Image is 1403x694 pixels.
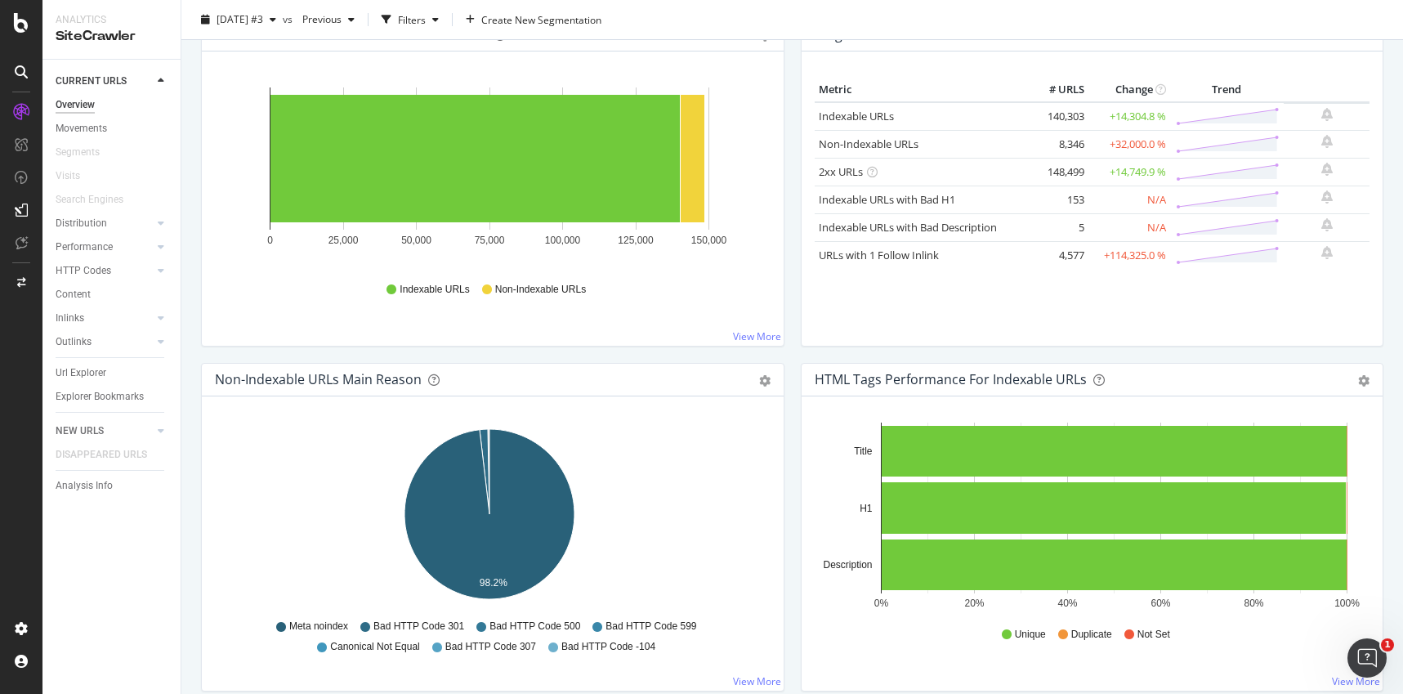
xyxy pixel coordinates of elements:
span: Bad HTTP Code 307 [445,640,536,654]
td: +14,304.8 % [1088,102,1170,131]
span: 2025 Sep. 4th #3 [217,12,263,26]
div: CURRENT URLS [56,73,127,90]
div: NEW URLS [56,423,104,440]
td: +114,325.0 % [1088,241,1170,269]
button: Create New Segmentation [459,7,608,33]
text: 0 [267,235,273,246]
span: Bad HTTP Code 599 [605,620,696,634]
div: Segments [56,144,100,161]
iframe: Intercom live chat [1347,638,1387,678]
span: Meta noindex [289,620,348,634]
a: Indexable URLs [819,109,894,123]
td: 4,577 [1023,241,1088,269]
svg: A chart. [215,78,764,267]
span: Non-Indexable URLs [495,283,586,297]
a: Explorer Bookmarks [56,388,169,405]
div: Analytics [56,13,168,27]
td: 5 [1023,213,1088,241]
span: vs [283,12,296,26]
text: H1 [860,503,873,514]
div: Search Engines [56,191,123,208]
span: Bad HTTP Code 500 [489,620,580,634]
div: HTTP Codes [56,262,111,280]
td: N/A [1088,213,1170,241]
a: Url Explorer [56,365,169,382]
text: Title [854,446,873,457]
a: Indexable URLs with Bad Description [819,220,997,235]
a: Overview [56,96,169,114]
text: 100,000 [545,235,581,246]
button: Previous [296,7,361,33]
div: bell-plus [1321,108,1333,121]
div: DISAPPEARED URLS [56,446,147,463]
text: 75,000 [475,235,505,246]
text: 150,000 [691,235,727,246]
text: 40% [1057,598,1077,609]
div: SiteCrawler [56,27,168,46]
td: 153 [1023,186,1088,213]
button: [DATE] #3 [194,7,283,33]
div: bell-plus [1321,218,1333,231]
span: Bad HTTP Code 301 [373,620,464,634]
div: Url Explorer [56,365,106,382]
div: Inlinks [56,310,84,327]
svg: A chart. [815,423,1364,612]
a: DISAPPEARED URLS [56,446,163,463]
div: bell-plus [1321,135,1333,148]
text: 100% [1334,598,1360,609]
td: N/A [1088,186,1170,213]
div: gear [1358,375,1369,387]
div: Distribution [56,215,107,232]
text: 25,000 [328,235,359,246]
div: Outlinks [56,334,92,351]
text: 0% [874,598,888,609]
a: Search Engines [56,191,140,208]
td: 8,346 [1023,130,1088,158]
span: Not Set [1137,628,1170,642]
div: Content [56,286,91,303]
th: # URLS [1023,78,1088,102]
a: Indexable URLs with Bad H1 [819,192,955,207]
text: 50,000 [401,235,431,246]
a: Performance [56,239,153,256]
th: Metric [815,78,1023,102]
a: Non-Indexable URLs [819,137,918,151]
a: Distribution [56,215,153,232]
div: HTML Tags Performance for Indexable URLs [815,371,1087,387]
a: Inlinks [56,310,153,327]
text: 80% [1244,598,1263,609]
a: 2xx URLs [819,164,863,179]
text: 60% [1151,598,1170,609]
svg: A chart. [215,423,764,612]
span: Bad HTTP Code -104 [561,640,655,654]
td: 148,499 [1023,158,1088,186]
a: View More [733,674,781,688]
button: Filters [375,7,445,33]
div: bell-plus [1321,190,1333,204]
div: Performance [56,239,113,256]
text: Description [823,559,872,571]
div: Overview [56,96,95,114]
div: bell-plus [1321,246,1333,259]
span: Unique [1015,628,1046,642]
a: Movements [56,120,169,137]
div: Filters [398,12,426,26]
th: Change [1088,78,1170,102]
a: Segments [56,144,116,161]
a: View More [733,329,781,343]
span: Previous [296,12,342,26]
span: Indexable URLs [400,283,469,297]
div: Movements [56,120,107,137]
a: CURRENT URLS [56,73,153,90]
a: View More [1332,674,1380,688]
div: Explorer Bookmarks [56,388,144,405]
a: HTTP Codes [56,262,153,280]
div: Visits [56,168,80,185]
a: Content [56,286,169,303]
div: bell-plus [1321,163,1333,176]
th: Trend [1170,78,1284,102]
div: Non-Indexable URLs Main Reason [215,371,422,387]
